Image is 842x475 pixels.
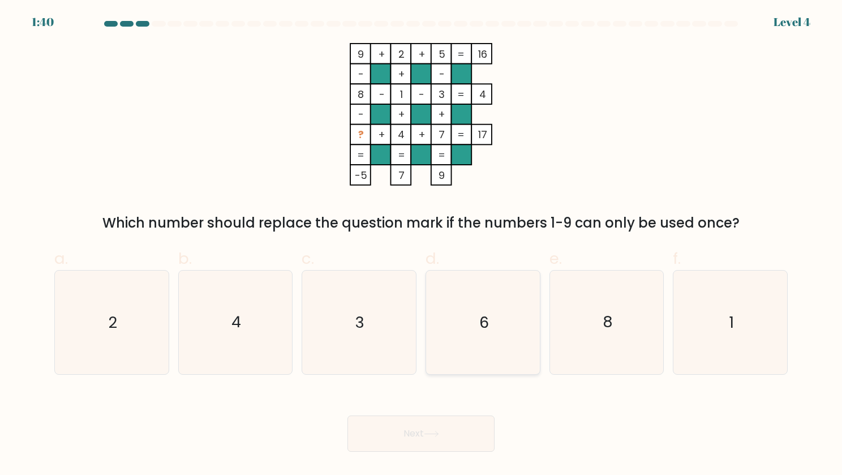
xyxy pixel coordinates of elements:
div: Which number should replace the question mark if the numbers 1-9 can only be used once? [61,213,781,233]
tspan: = [398,148,405,162]
tspan: 4 [398,127,405,142]
tspan: + [398,107,405,121]
tspan: = [457,127,465,142]
tspan: + [418,127,426,142]
span: c. [302,247,314,269]
tspan: 1 [400,87,403,101]
tspan: 8 [358,87,364,101]
tspan: - [358,107,364,121]
tspan: = [438,148,445,162]
span: a. [54,247,68,269]
tspan: 16 [478,47,487,61]
tspan: ? [358,127,364,142]
span: f. [673,247,681,269]
div: 1:40 [32,14,54,31]
tspan: = [457,47,465,61]
tspan: = [357,148,364,162]
span: b. [178,247,192,269]
tspan: 17 [478,127,487,142]
div: Level 4 [774,14,810,31]
text: 4 [231,311,241,333]
tspan: + [378,127,385,142]
text: 1 [729,311,734,333]
tspan: - [379,87,385,101]
tspan: 9 [358,47,364,61]
tspan: - [419,87,424,101]
tspan: 4 [479,87,486,101]
tspan: + [418,47,426,61]
tspan: 7 [439,127,445,142]
tspan: + [438,107,445,121]
text: 3 [355,311,364,333]
tspan: + [398,67,405,81]
tspan: 5 [439,47,445,61]
span: e. [549,247,562,269]
tspan: 2 [398,47,405,61]
button: Next [347,416,495,452]
tspan: -5 [355,168,367,182]
tspan: + [378,47,385,61]
text: 2 [108,311,117,333]
tspan: 9 [439,168,445,182]
tspan: = [457,87,465,101]
span: d. [426,247,439,269]
tspan: 7 [398,168,405,182]
tspan: - [358,67,364,81]
text: 8 [603,311,613,333]
tspan: - [439,67,445,81]
text: 6 [479,311,489,333]
tspan: 3 [439,87,445,101]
